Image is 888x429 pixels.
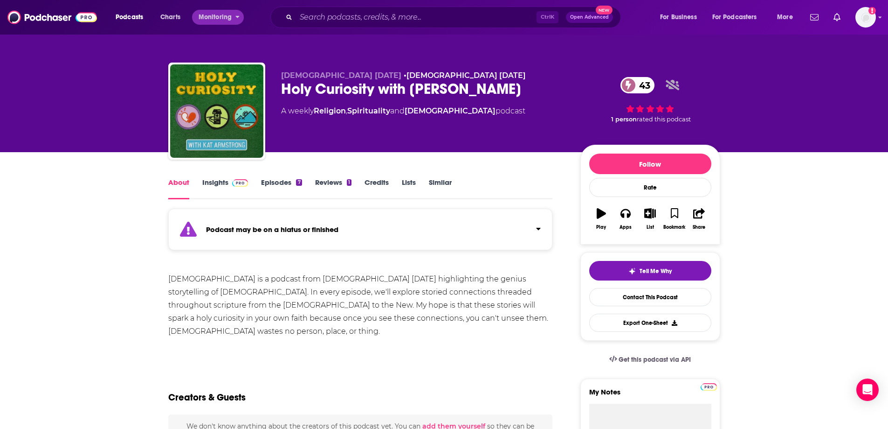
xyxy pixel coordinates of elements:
span: Open Advanced [570,15,609,20]
div: Bookmark [663,225,685,230]
a: Episodes7 [261,178,302,199]
button: Play [589,202,613,236]
span: 1 person [611,116,637,123]
section: Click to expand status details [168,214,553,250]
a: Credits [365,178,389,199]
button: Bookmark [662,202,687,236]
span: , [346,106,347,115]
span: Monitoring [199,11,232,24]
a: About [168,178,189,199]
label: My Notes [589,387,711,404]
a: Show notifications dropdown [806,9,822,25]
div: [DEMOGRAPHIC_DATA] is a podcast from [DEMOGRAPHIC_DATA] [DATE] highlighting the genius storytelli... [168,273,553,338]
a: 43 [620,77,655,93]
span: Charts [160,11,180,24]
a: Show notifications dropdown [830,9,844,25]
button: open menu [654,10,709,25]
div: 7 [296,179,302,186]
a: InsightsPodchaser Pro [202,178,248,199]
button: open menu [706,10,771,25]
img: User Profile [855,7,876,28]
a: Reviews1 [315,178,351,199]
img: Podchaser - Follow, Share and Rate Podcasts [7,8,97,26]
svg: Add a profile image [868,7,876,14]
div: A weekly podcast [281,105,525,117]
div: Share [693,225,705,230]
a: Pro website [701,382,717,391]
a: [DEMOGRAPHIC_DATA] [DATE] [406,71,526,80]
button: tell me why sparkleTell Me Why [589,261,711,281]
span: rated this podcast [637,116,691,123]
div: Apps [620,225,632,230]
button: Share [687,202,711,236]
a: Get this podcast via API [602,348,699,371]
span: For Business [660,11,697,24]
button: Export One-Sheet [589,314,711,332]
span: Get this podcast via API [619,356,691,364]
span: For Podcasters [712,11,757,24]
button: open menu [771,10,805,25]
img: Podchaser Pro [232,179,248,187]
div: 1 [347,179,351,186]
span: Tell Me Why [640,267,672,275]
span: • [404,71,526,80]
a: [DEMOGRAPHIC_DATA] [405,106,496,115]
button: Open AdvancedNew [566,12,613,23]
a: Contact This Podcast [589,288,711,306]
button: Show profile menu [855,7,876,28]
a: Similar [429,178,452,199]
span: More [777,11,793,24]
img: Holy Curiosity with Kat Armstrong [170,64,263,158]
strong: Podcast may be on a hiatus or finished [206,225,338,234]
img: tell me why sparkle [628,267,636,275]
button: List [638,202,662,236]
div: Rate [589,178,711,197]
span: and [390,106,405,115]
div: List [647,225,654,230]
button: open menu [109,10,155,25]
div: Play [596,225,606,230]
button: Apps [613,202,638,236]
div: Open Intercom Messenger [856,379,879,401]
a: Lists [402,178,416,199]
span: Podcasts [116,11,143,24]
div: 43 1 personrated this podcast [580,71,720,129]
span: Logged in as Andrea1206 [855,7,876,28]
a: Religion [314,106,346,115]
h2: Creators & Guests [168,392,246,403]
button: Follow [589,154,711,174]
a: Charts [154,10,186,25]
span: 43 [630,77,655,93]
span: Ctrl K [537,11,558,23]
div: Search podcasts, credits, & more... [279,7,630,28]
input: Search podcasts, credits, & more... [296,10,537,25]
a: Spirituality [347,106,390,115]
span: [DEMOGRAPHIC_DATA] [DATE] [281,71,401,80]
button: open menu [192,10,244,25]
span: New [596,6,613,14]
img: Podchaser Pro [701,383,717,391]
